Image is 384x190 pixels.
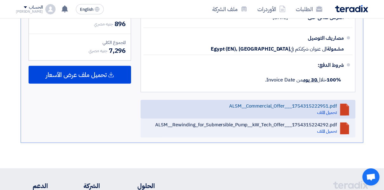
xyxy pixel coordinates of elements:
[293,31,344,46] div: مصاريف التوصيل
[317,109,337,116] a: تحميل الملف
[273,14,288,21] span: [DATE]
[303,76,317,84] u: 30 يوم
[327,46,344,52] span: مشمولة
[291,2,328,17] a: الطلبات
[76,4,104,14] button: English
[154,58,344,73] div: شروط الدفع:
[335,5,368,12] img: Teradix logo
[46,72,107,78] span: تحميل ملف عرض الأسعار
[16,10,43,13] div: [PERSON_NAME]
[141,100,355,119] a: ALSM__Commercial_Offer___1754315222951.pdf تحميل الملف
[34,39,126,46] div: المجموع الكلي
[265,76,341,84] span: خلال من Invoice Date.
[317,128,337,135] a: تحميل الملف
[115,19,126,29] span: 896
[252,2,291,17] a: الأوردرات
[80,7,93,12] span: English
[290,46,327,52] span: الى عنوان شركتكم في
[89,47,108,54] span: جنيه مصري
[211,46,290,52] span: Egypt (EN), [GEOGRAPHIC_DATA]
[207,2,252,17] a: ملف الشركة
[362,168,380,186] a: Open chat
[109,46,126,55] span: 7,296
[141,119,355,137] a: ALSM__Rewinding_for_Submersible_Pump__kW_Tech_Offer___1754315224292.pdf تحميل الملف
[155,122,337,128] div: ALSM__Rewinding_for_Submersible_Pump__kW_Tech_Offer___1754315224292.pdf
[229,103,337,109] div: ALSM__Commercial_Offer___1754315222951.pdf
[94,21,113,27] span: جنيه مصري
[45,4,56,14] img: profile_test.png
[29,5,43,10] div: الحساب
[327,76,341,84] strong: 100%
